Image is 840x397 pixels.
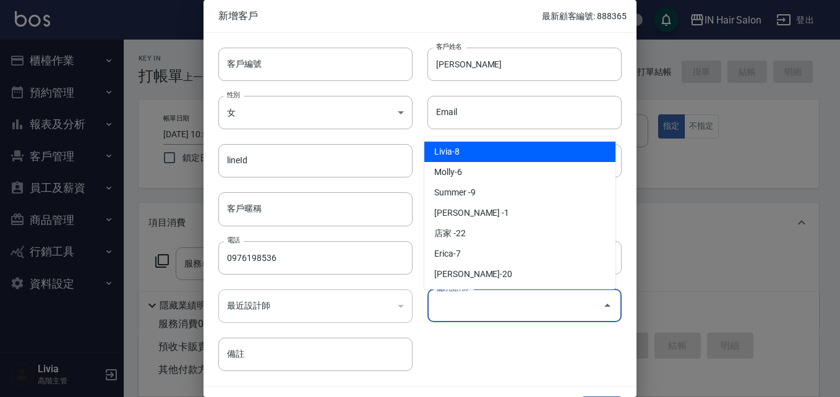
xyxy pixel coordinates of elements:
li: Erica-7 [424,244,615,264]
label: 電話 [227,236,240,245]
div: 女 [218,96,413,129]
label: 性別 [227,90,240,100]
button: Close [598,296,617,315]
li: Summer -9 [424,182,615,203]
li: [PERSON_NAME] -1 [424,203,615,223]
li: 店家 -22 [424,223,615,244]
li: [PERSON_NAME]-20 [424,264,615,284]
p: 最新顧客編號: 888365 [542,10,627,23]
label: 客戶姓名 [436,42,462,51]
span: 新增客戶 [218,10,542,22]
li: Molly-6 [424,162,615,182]
li: Livia-8 [424,142,615,162]
label: 偏好設計師 [436,284,468,293]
